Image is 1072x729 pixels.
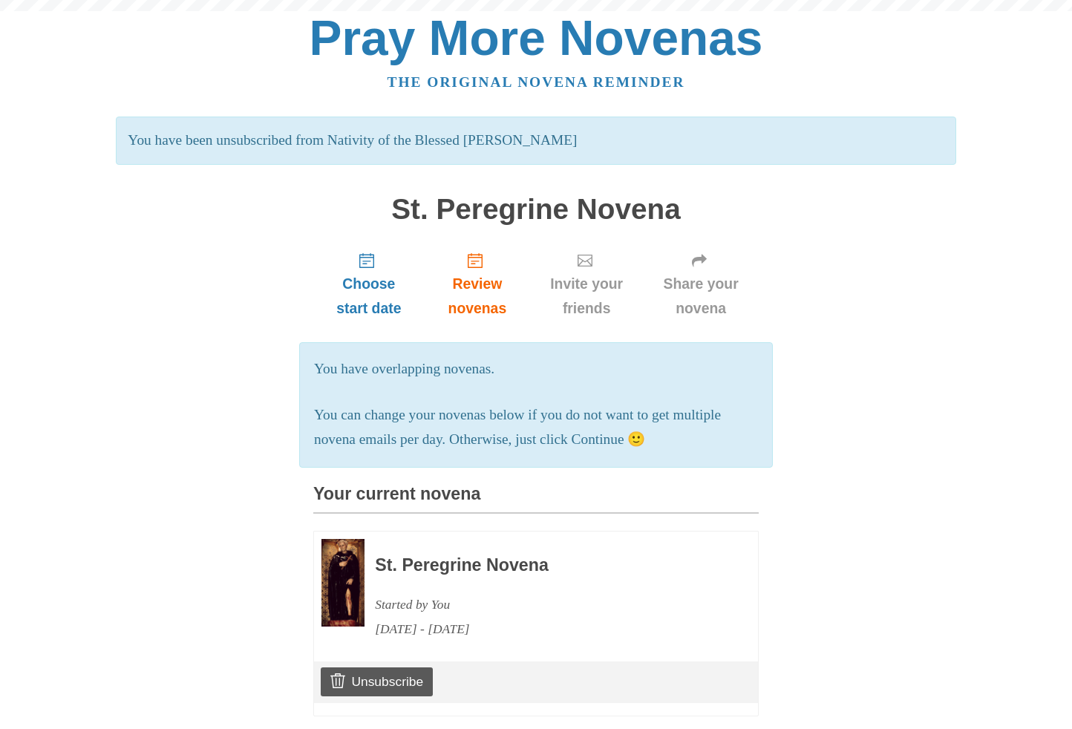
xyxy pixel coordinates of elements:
[388,74,685,90] a: The original novena reminder
[375,617,718,641] div: [DATE] - [DATE]
[375,556,718,575] h3: St. Peregrine Novena
[314,357,758,382] p: You have overlapping novenas.
[314,403,758,452] p: You can change your novenas below if you do not want to get multiple novena emails per day. Other...
[530,240,643,328] a: Invite your friends
[439,272,515,321] span: Review novenas
[313,240,425,328] a: Choose start date
[313,194,759,226] h1: St. Peregrine Novena
[328,272,410,321] span: Choose start date
[321,667,433,696] a: Unsubscribe
[321,539,365,627] img: Novena image
[658,272,744,321] span: Share your novena
[375,592,718,617] div: Started by You
[313,485,759,514] h3: Your current novena
[545,272,628,321] span: Invite your friends
[425,240,530,328] a: Review novenas
[310,10,763,65] a: Pray More Novenas
[116,117,955,165] p: You have been unsubscribed from Nativity of the Blessed [PERSON_NAME]
[643,240,759,328] a: Share your novena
